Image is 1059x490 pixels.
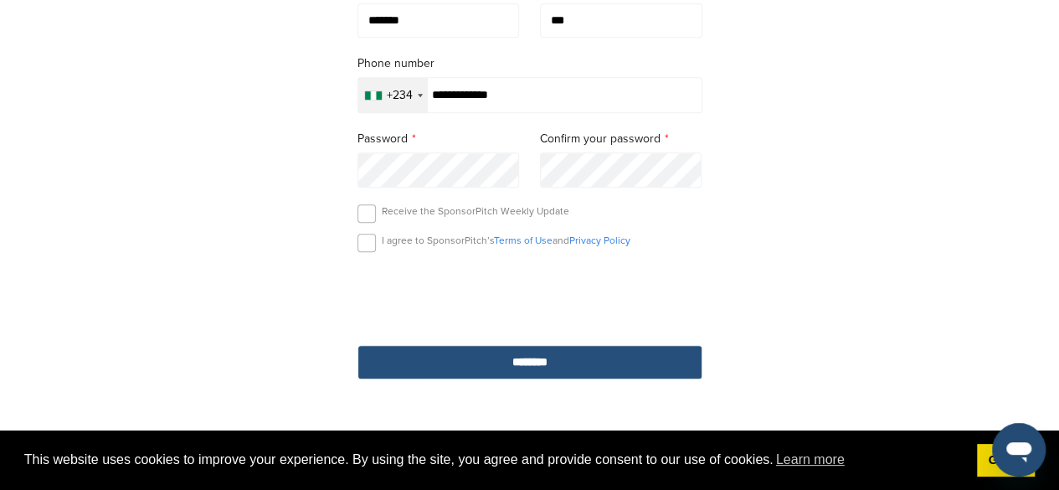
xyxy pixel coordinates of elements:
iframe: Button to launch messaging window [992,423,1046,477]
label: Password [357,130,520,148]
p: Receive the SponsorPitch Weekly Update [382,204,569,218]
label: Confirm your password [540,130,702,148]
div: Selected country [358,78,428,112]
a: Terms of Use [494,235,553,246]
label: Phone number [357,54,702,73]
a: learn more about cookies [774,447,847,472]
a: dismiss cookie message [977,444,1035,477]
a: Privacy Policy [569,235,630,246]
div: +234 [387,90,413,101]
p: I agree to SponsorPitch’s and [382,234,630,247]
span: This website uses cookies to improve your experience. By using the site, you agree and provide co... [24,447,964,472]
iframe: reCAPTCHA [434,271,625,321]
